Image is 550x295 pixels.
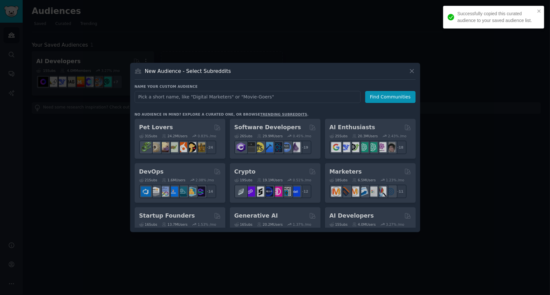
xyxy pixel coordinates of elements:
[135,84,416,89] h3: Name your custom audience
[135,91,361,103] input: Pick a short name, like "Digital Marketers" or "Movie-Goers"
[135,112,309,117] div: No audience in mind? Explore a curated one, or browse .
[457,10,535,24] div: Successfully copied this curated audience to your saved audience list.
[365,91,416,103] button: Find Communities
[145,68,231,74] h3: New Audience - Select Subreddits
[537,8,542,14] button: close
[260,112,307,116] a: trending subreddits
